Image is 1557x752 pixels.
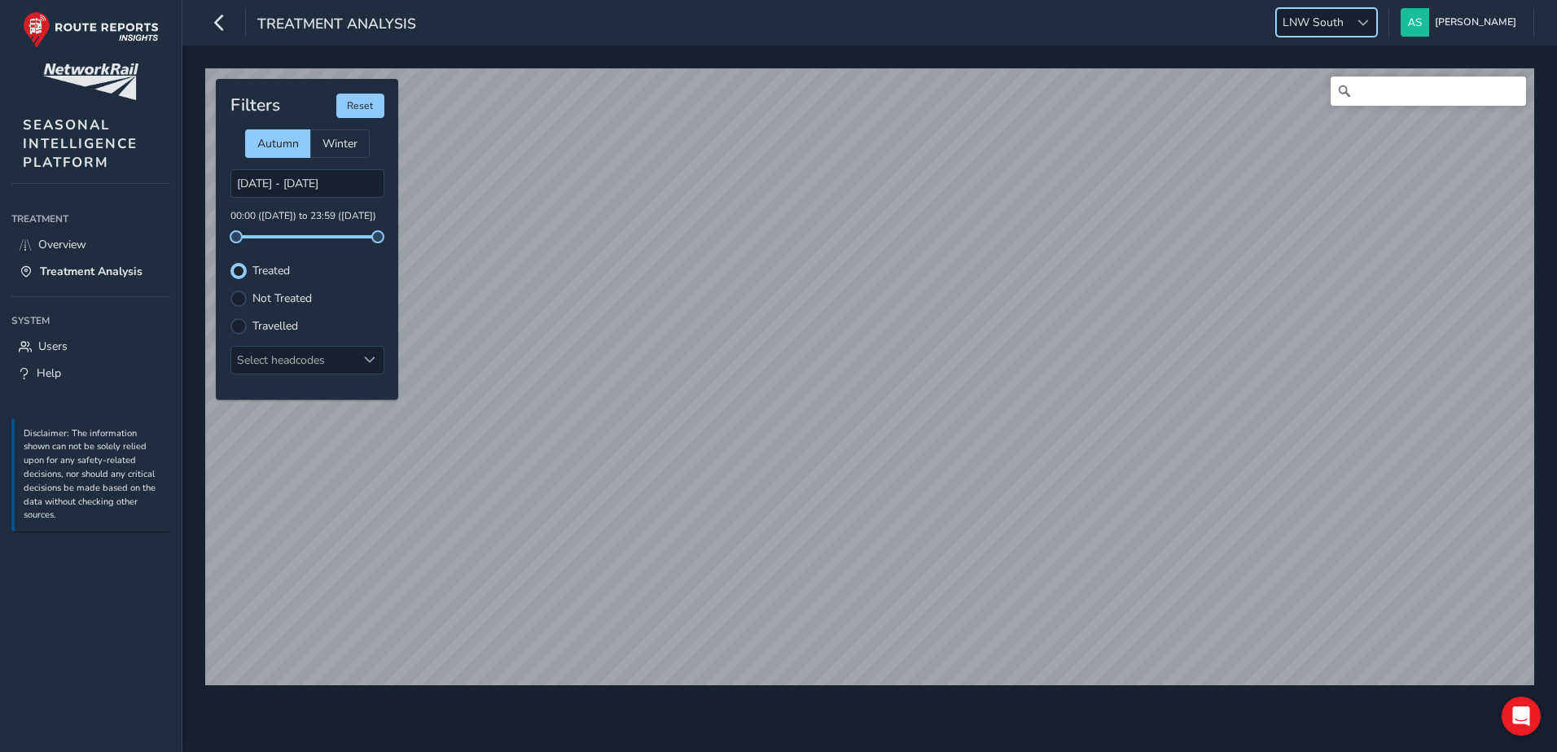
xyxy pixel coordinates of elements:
[37,365,61,381] span: Help
[230,209,384,224] p: 00:00 ([DATE]) to 23:59 ([DATE])
[257,14,416,37] span: Treatment Analysis
[23,11,159,48] img: rr logo
[24,427,162,523] p: Disclaimer: The information shown can not be solely relied upon for any safety-related decisions,...
[252,265,290,277] label: Treated
[11,308,170,333] div: System
[252,293,312,304] label: Not Treated
[11,207,170,231] div: Treatment
[1331,77,1526,106] input: Search
[1502,697,1541,736] div: Open Intercom Messenger
[1435,8,1516,37] span: [PERSON_NAME]
[11,258,170,285] a: Treatment Analysis
[1277,9,1349,36] span: LNW South
[38,339,68,354] span: Users
[23,116,138,172] span: SEASONAL INTELLIGENCE PLATFORM
[11,231,170,258] a: Overview
[336,94,384,118] button: Reset
[43,63,138,100] img: customer logo
[230,95,280,116] h4: Filters
[11,333,170,360] a: Users
[11,360,170,387] a: Help
[38,237,86,252] span: Overview
[310,129,370,158] div: Winter
[322,136,357,151] span: Winter
[1401,8,1429,37] img: diamond-layout
[252,321,298,332] label: Travelled
[1401,8,1522,37] button: [PERSON_NAME]
[40,264,143,279] span: Treatment Analysis
[205,68,1534,685] canvas: Map
[231,347,357,374] div: Select headcodes
[257,136,299,151] span: Autumn
[245,129,310,158] div: Autumn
